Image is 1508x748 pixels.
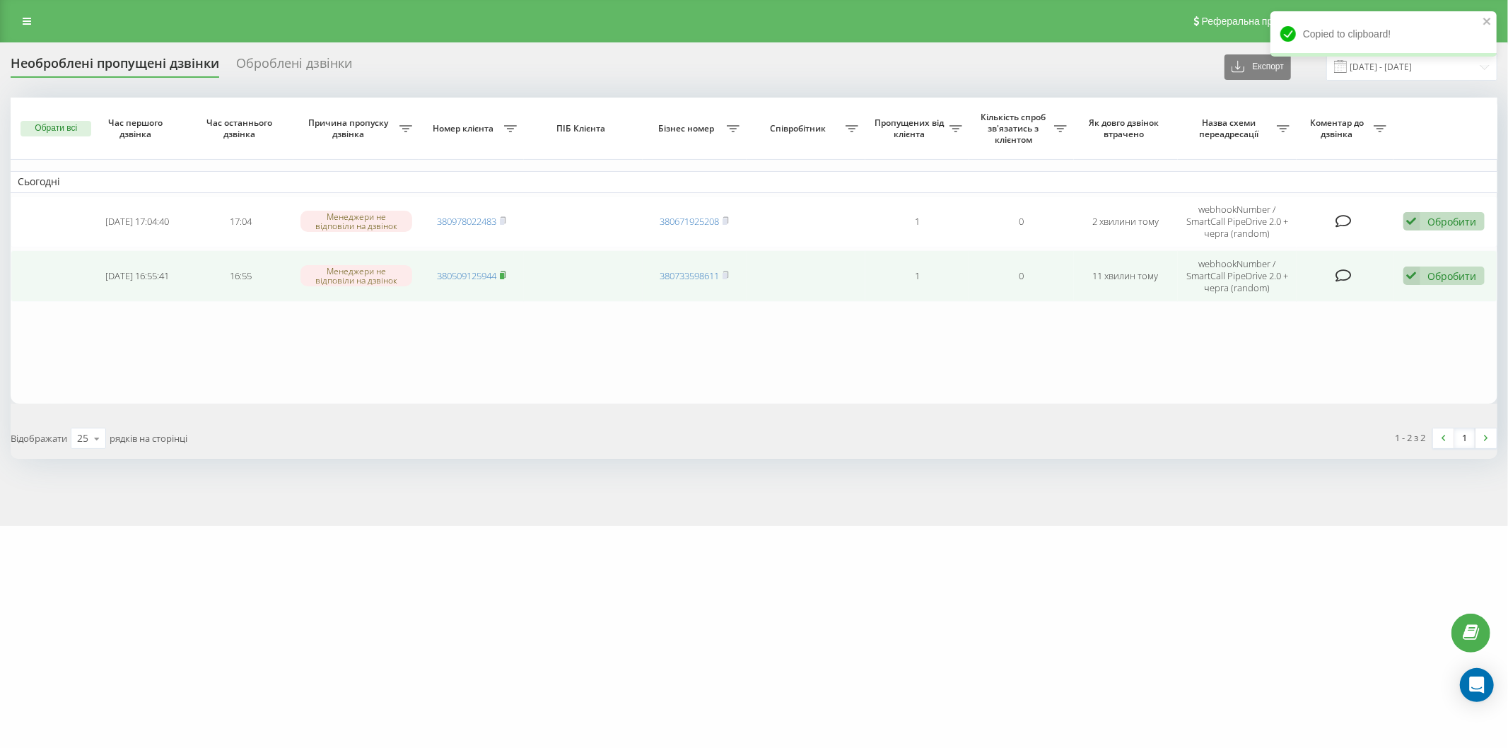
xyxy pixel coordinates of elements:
td: 0 [969,196,1073,247]
div: Менеджери не відповіли на дзвінок [300,265,412,286]
button: Експорт [1224,54,1291,80]
div: 25 [77,431,88,445]
td: 1 [865,196,969,247]
td: 17:04 [189,196,293,247]
span: Номер клієнта [426,123,503,134]
td: 16:55 [189,250,293,302]
td: [DATE] 17:04:40 [85,196,189,247]
td: Сьогодні [11,171,1497,192]
span: Відображати [11,432,67,445]
a: 380733598611 [660,269,719,282]
span: Кількість спроб зв'язатись з клієнтом [976,112,1053,145]
div: Необроблені пропущені дзвінки [11,56,219,78]
span: Назва схеми переадресації [1185,117,1277,139]
div: Обробити [1428,215,1477,228]
a: 1 [1454,428,1475,448]
span: ПІБ Клієнта [536,123,630,134]
td: webhookNumber / SmartCall PipeDrive 2.0 + черга (random) [1178,250,1297,302]
span: Коментар до дзвінка [1304,117,1374,139]
span: Бізнес номер [650,123,727,134]
td: 0 [969,250,1073,302]
span: Реферальна програма [1202,16,1306,27]
div: 1 - 2 з 2 [1396,431,1426,445]
a: 380509125944 [437,269,496,282]
span: Як довго дзвінок втрачено [1085,117,1166,139]
a: 380978022483 [437,215,496,228]
div: Open Intercom Messenger [1460,668,1494,702]
button: Обрати всі [21,121,91,136]
span: рядків на сторінці [110,432,187,445]
div: Оброблені дзвінки [236,56,352,78]
a: 380671925208 [660,215,719,228]
span: Час першого дзвінка [97,117,177,139]
td: [DATE] 16:55:41 [85,250,189,302]
td: 11 хвилин тому [1074,250,1178,302]
td: 1 [865,250,969,302]
span: Співробітник [754,123,846,134]
td: webhookNumber / SmartCall PipeDrive 2.0 + черга (random) [1178,196,1297,247]
div: Обробити [1428,269,1477,283]
span: Причина пропуску дзвінка [300,117,400,139]
td: 2 хвилини тому [1074,196,1178,247]
div: Copied to clipboard! [1270,11,1497,57]
span: Час останнього дзвінка [201,117,281,139]
button: close [1483,16,1492,29]
div: Менеджери не відповіли на дзвінок [300,211,412,232]
span: Пропущених від клієнта [872,117,949,139]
